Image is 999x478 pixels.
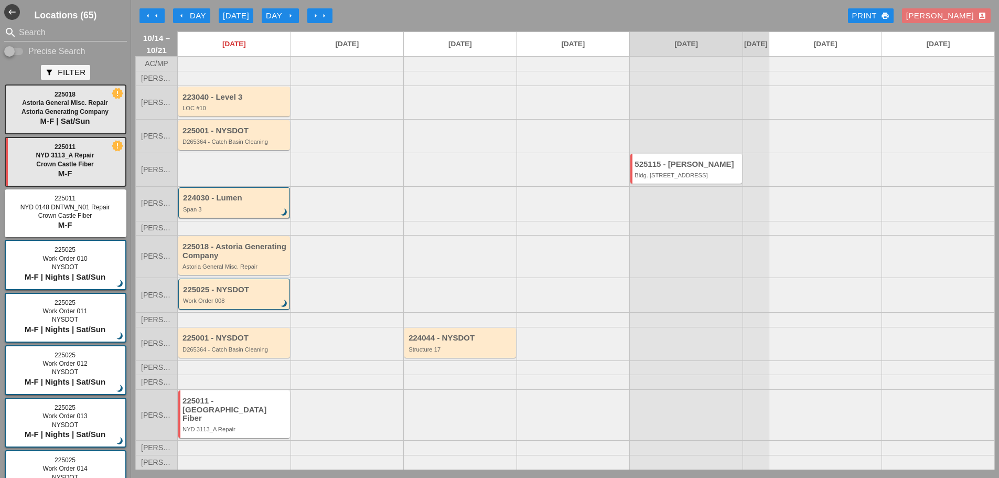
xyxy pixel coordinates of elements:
button: Shrink Sidebar [4,4,20,20]
div: [PERSON_NAME] [906,10,986,22]
i: arrow_right [320,12,328,20]
span: 10/14 – 10/21 [141,32,172,56]
span: [PERSON_NAME] [141,291,172,299]
span: NYD 0148 DNTWN_N01 Repair [20,204,110,211]
span: NYD 3113_A Repair [36,152,94,159]
button: Day [173,8,210,23]
a: [DATE] [291,32,404,56]
span: [PERSON_NAME] [141,224,172,232]
a: [DATE] [769,32,882,56]
i: filter_alt [45,68,53,77]
span: 225011 [55,143,76,151]
div: Astoria General Misc. Repair [182,263,287,270]
span: [PERSON_NAME] [141,444,172,452]
span: 225025 [55,299,76,306]
i: arrow_left [177,12,186,20]
span: Crown Castle Fiber [36,161,93,168]
span: [PERSON_NAME] [141,252,172,260]
button: [DATE] [219,8,253,23]
div: Enable Precise search to match search terms exactly. [4,45,127,58]
div: 225001 - NYSDOT [182,126,287,135]
div: Span 3 [183,206,287,213]
div: Structure 17 [409,346,513,353]
span: [PERSON_NAME] [141,199,172,207]
a: [DATE] [630,32,743,56]
i: arrow_left [152,12,160,20]
div: 224044 - NYSDOT [409,334,513,343]
span: Crown Castle Fiber [38,212,92,219]
i: brightness_3 [114,383,126,395]
a: [DATE] [743,32,769,56]
span: Work Order 011 [42,307,87,315]
div: Bldg. 300 E. 46th Street [635,172,739,178]
i: new_releases [113,89,122,98]
i: account_box [978,12,986,20]
i: west [4,4,20,20]
span: [PERSON_NAME] [141,411,172,419]
a: [DATE] [404,32,517,56]
i: search [4,26,17,39]
span: 225025 [55,352,76,359]
div: Day [266,10,295,22]
div: Day [177,10,206,22]
i: arrow_right [286,12,295,20]
button: Day [262,8,299,23]
button: Filter [41,65,90,80]
div: 225025 - NYSDOT [183,285,287,294]
span: NYSDOT [52,316,78,323]
div: 225001 - NYSDOT [182,334,287,343]
a: [DATE] [178,32,291,56]
i: brightness_3 [278,207,290,218]
a: [DATE] [517,32,630,56]
div: Filter [45,67,85,79]
span: [PERSON_NAME] [141,378,172,386]
div: NYD 3113_A Repair [182,426,287,432]
span: NYSDOT [52,263,78,271]
div: 224030 - Lumen [183,194,287,203]
div: Print [852,10,889,22]
span: AC/MP [145,60,168,68]
label: Precise Search [28,46,85,57]
div: [DATE] [223,10,249,22]
div: LOC #10 [182,105,287,111]
span: M-F | Sat/Sun [40,116,90,125]
span: NYSDOT [52,421,78,429]
button: [PERSON_NAME] [902,8,991,23]
i: new_releases [113,141,122,151]
span: 225018 [55,91,76,98]
span: Work Order 013 [42,412,87,420]
a: Print [848,8,894,23]
div: D265364 - Catch Basin Cleaning [182,139,287,145]
span: Astoria General Misc. Repair [22,99,108,107]
span: Work Order 012 [42,360,87,367]
i: brightness_3 [114,435,126,447]
span: [PERSON_NAME] [141,99,172,107]
a: [DATE] [882,32,994,56]
span: [PERSON_NAME] [141,75,172,82]
span: M-F [58,169,72,178]
span: [PERSON_NAME] [141,132,172,140]
span: [PERSON_NAME] [141,339,172,347]
i: arrow_left [144,12,152,20]
span: 225011 [55,195,76,202]
input: Search [19,24,112,41]
div: Work Order 008 [183,298,287,304]
div: D265364 - Catch Basin Cleaning [182,346,287,353]
div: 525115 - [PERSON_NAME] [635,160,739,169]
span: M-F | Nights | Sat/Sun [25,377,105,386]
span: M-F | Nights | Sat/Sun [25,430,105,439]
span: Astoria Generating Company [22,108,109,115]
span: 225025 [55,246,76,253]
i: brightness_3 [114,278,126,290]
i: brightness_3 [278,298,290,310]
div: 225011 - [GEOGRAPHIC_DATA] Fiber [182,397,287,423]
span: M-F | Nights | Sat/Sun [25,272,105,281]
span: 225025 [55,456,76,464]
div: 223040 - Level 3 [182,93,287,102]
i: brightness_3 [114,331,126,342]
span: [PERSON_NAME] [141,459,172,466]
div: 225018 - Astoria Generating Company [182,242,287,260]
span: [PERSON_NAME] [141,316,172,324]
span: M-F [58,220,72,229]
i: print [881,12,889,20]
